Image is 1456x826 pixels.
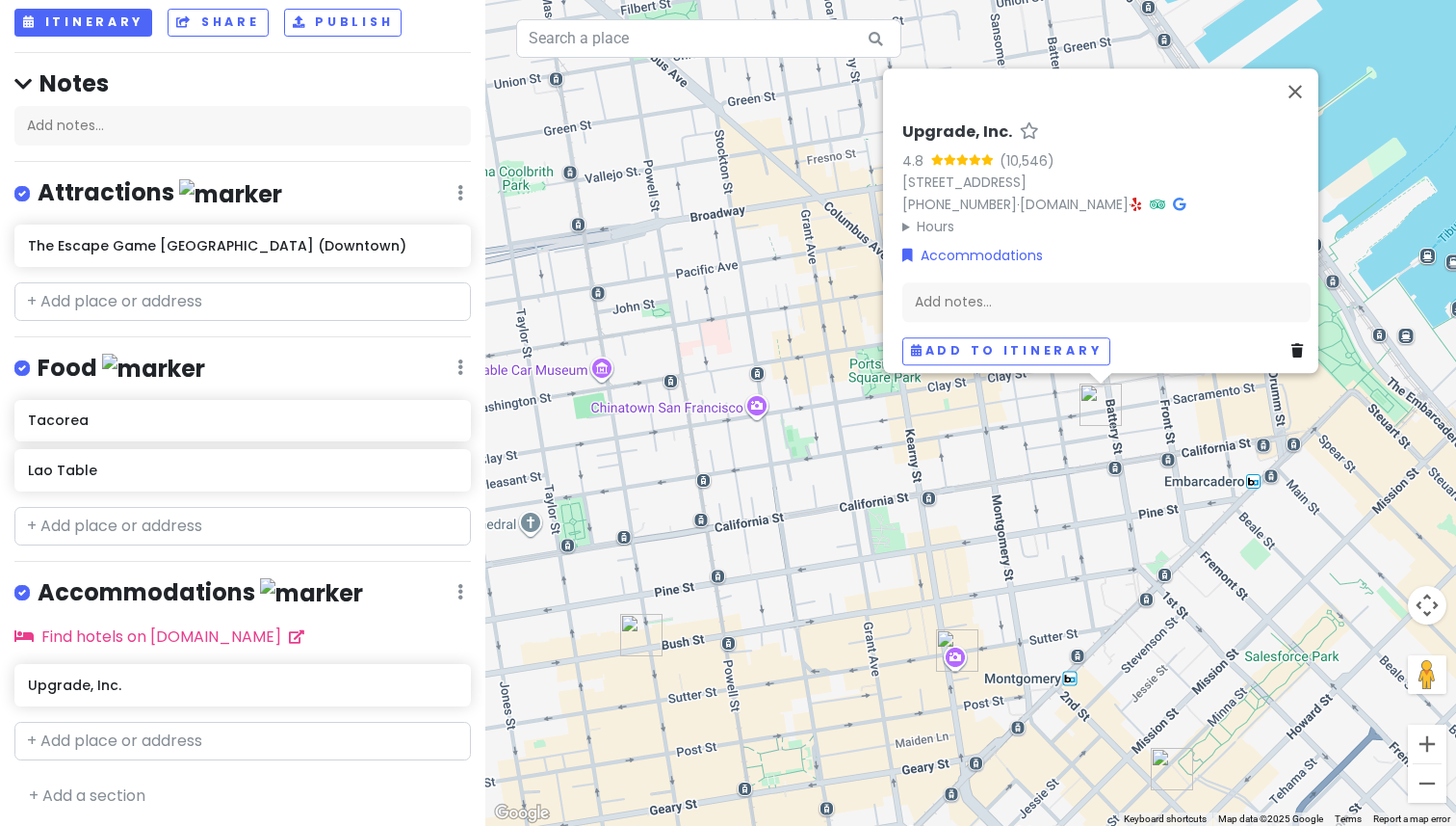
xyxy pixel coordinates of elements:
a: Star place [1020,122,1039,143]
input: + Add place or address [14,282,471,321]
div: Tacorea [620,614,663,656]
button: Keyboard shortcuts [1124,813,1207,826]
h6: Upgrade, Inc. [28,677,456,694]
div: The Escape Game San Francisco (Downtown) [936,629,978,672]
div: · · [902,122,1311,237]
a: Report a map error [1373,813,1450,824]
summary: Hours [902,216,1311,237]
h4: Food [38,353,205,385]
img: marker [260,578,363,608]
h6: Lao Table [28,462,456,479]
i: Google Maps [1173,198,1185,211]
h4: Notes [14,68,471,98]
button: Drag Pegman onto the map to open Street View [1408,655,1446,694]
button: Itinerary [14,9,152,37]
i: Tripadvisor [1150,198,1165,211]
button: Zoom in [1408,725,1446,763]
button: Share [168,9,268,37]
a: Accommodations [902,245,1043,266]
button: Map camera controls [1408,586,1446,625]
button: Close [1272,68,1318,115]
h4: Attractions [38,177,282,209]
input: + Add place or address [14,722,471,760]
button: Add to itinerary [902,337,1110,365]
a: Find hotels on [DOMAIN_NAME] [14,626,304,648]
img: marker [179,179,282,209]
div: Upgrade, Inc. [1079,384,1122,426]
div: Add notes... [14,106,471,147]
h6: Upgrade, Inc. [902,122,1012,143]
input: + Add place or address [14,507,471,546]
a: [PHONE_NUMBER] [902,195,1017,214]
input: Search a place [516,19,901,58]
a: Terms (opens in new tab) [1335,813,1362,824]
h4: Accommodations [38,577,363,609]
button: Publish [284,9,403,37]
a: [STREET_ADDRESS] [902,173,1027,192]
a: Open this area in Google Maps (opens a new window) [490,801,554,826]
a: + Add a section [29,785,145,807]
a: [DOMAIN_NAME] [1020,195,1129,214]
button: Zoom out [1408,764,1446,803]
a: Delete place [1291,340,1311,361]
div: 4.8 [902,150,931,172]
div: Lao Table [1151,748,1193,790]
h6: Tacorea [28,412,456,429]
div: Add notes... [902,281,1311,322]
span: Map data ©2025 Google [1218,813,1323,824]
h6: The Escape Game [GEOGRAPHIC_DATA] (Downtown) [28,237,456,254]
img: Google [490,801,554,826]
img: marker [102,354,205,384]
div: (10,546) [1000,150,1054,172]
